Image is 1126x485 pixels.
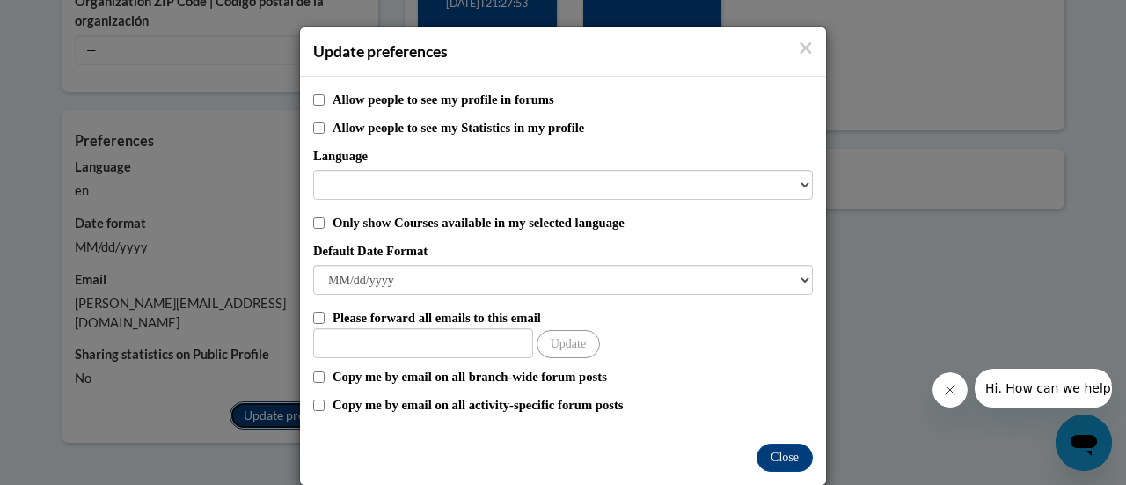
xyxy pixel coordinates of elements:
[313,328,533,358] input: Other Email
[975,369,1112,408] iframe: Message from company
[333,395,813,415] label: Copy me by email on all activity-specific forum posts
[932,372,968,408] iframe: Close message
[11,12,143,26] span: Hi. How can we help?
[313,241,813,261] label: Default Date Format
[333,118,813,137] label: Allow people to see my Statistics in my profile
[333,308,813,327] label: Please forward all emails to this email
[333,213,813,232] label: Only show Courses available in my selected language
[313,146,813,165] label: Language
[333,367,813,386] label: Copy me by email on all branch-wide forum posts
